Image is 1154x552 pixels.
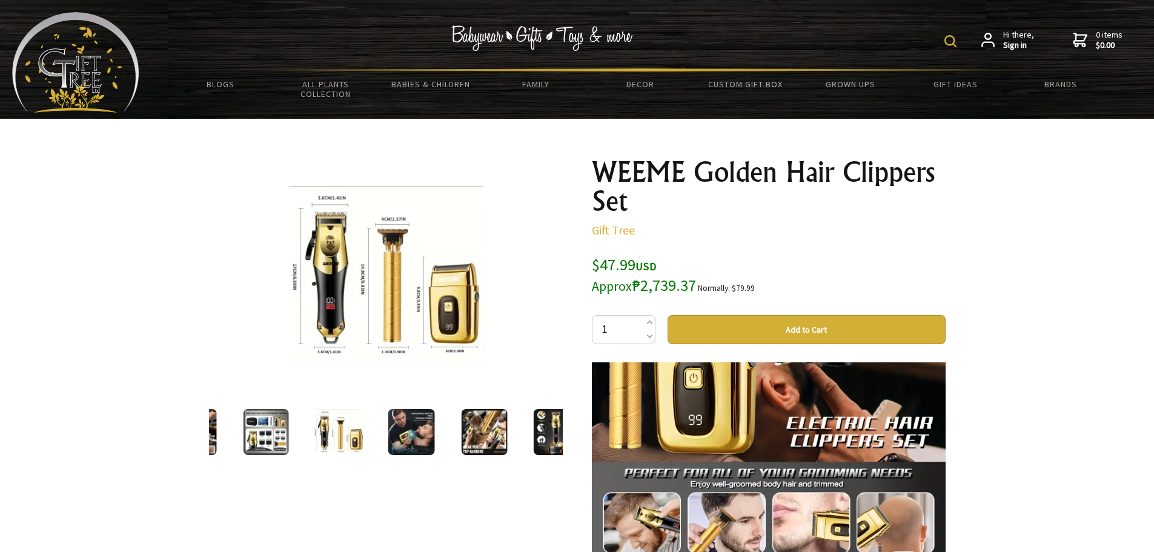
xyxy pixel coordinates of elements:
a: All Plants Collection [273,71,378,107]
img: WEEME Golden Hair Clippers Set [313,409,365,455]
a: Grown Ups [798,71,903,97]
strong: Sign in [1003,40,1034,51]
a: Family [483,71,588,97]
img: WEEME Golden Hair Clippers Set [244,409,289,455]
a: Hi there,Sign in [981,30,1034,51]
span: $47.99 ₱2,739.37 [592,254,696,295]
img: WEEME Golden Hair Clippers Set [534,409,580,455]
small: Normally: $79.99 [698,283,755,293]
span: 0 items [1096,29,1122,51]
img: WEEME Golden Hair Clippers Set [286,186,486,365]
h1: WEEME Golden Hair Clippers Set [592,158,946,216]
a: Babies & Children [378,71,483,97]
img: WEEME Golden Hair Clippers Set [388,409,435,455]
a: Custom Gift Box [693,71,798,97]
img: WEEME Golden Hair Clippers Set [461,409,507,455]
span: USD [635,259,657,273]
strong: $0.00 [1096,40,1122,51]
small: Approx [592,278,632,294]
img: Babywear - Gifts - Toys & more [451,25,633,51]
a: Decor [588,71,693,97]
span: Hi there, [1003,30,1034,51]
a: Gift Ideas [903,71,1008,97]
button: Add to Cart [668,315,946,344]
a: Gift Tree [592,222,635,238]
img: Babyware - Gifts - Toys and more... [12,12,139,113]
a: Brands [1008,71,1113,97]
img: WEEME Golden Hair Clippers Set [170,409,217,455]
a: 0 items$0.00 [1073,30,1122,51]
img: product search [944,35,957,47]
a: BLOGS [168,71,273,97]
